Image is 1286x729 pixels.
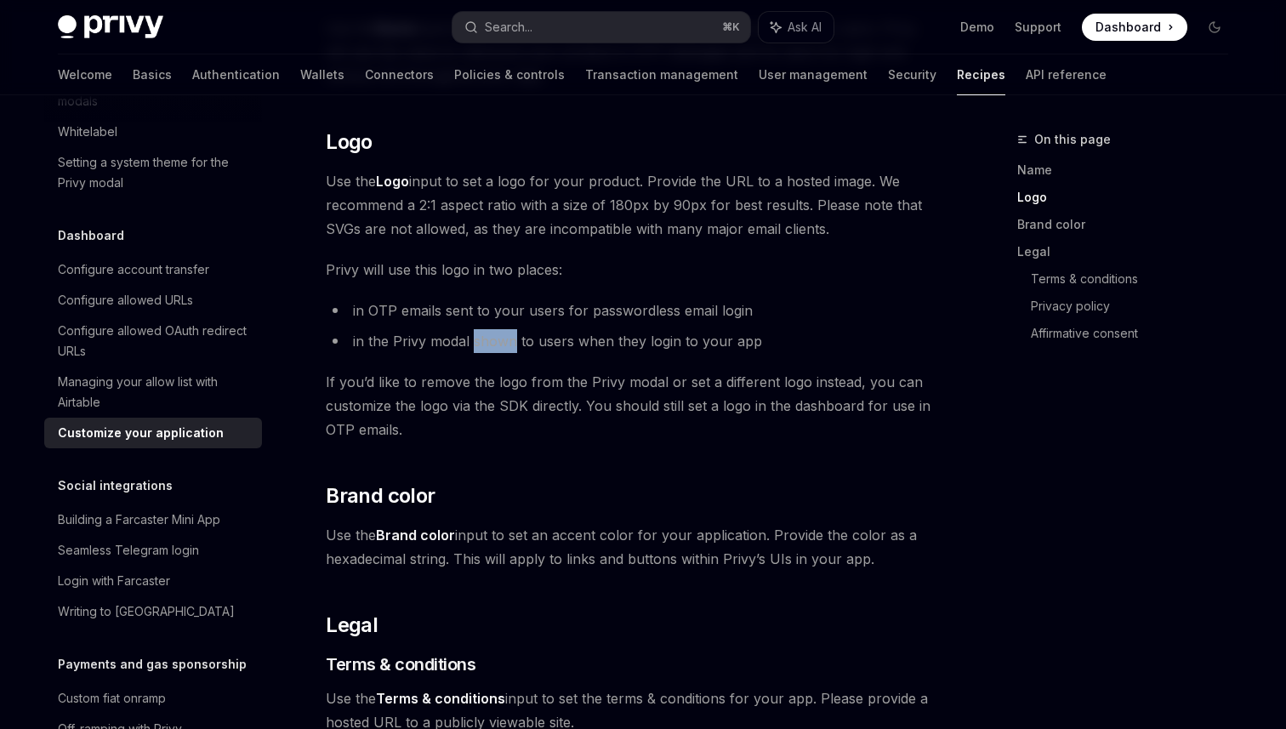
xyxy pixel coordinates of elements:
strong: Terms & conditions [376,690,505,707]
a: Basics [133,54,172,95]
a: Logo [1017,184,1242,211]
div: Seamless Telegram login [58,540,199,561]
a: Dashboard [1082,14,1187,41]
span: Privy will use this logo in two places: [326,258,939,282]
div: Managing your allow list with Airtable [58,372,252,413]
div: Configure allowed OAuth redirect URLs [58,321,252,362]
div: Customize your application [58,423,224,443]
a: Name [1017,157,1242,184]
a: Authentication [192,54,280,95]
button: Ask AI [759,12,834,43]
a: Seamless Telegram login [44,535,262,566]
a: Brand color [1017,211,1242,238]
div: Search... [485,17,532,37]
a: Whitelabel [44,117,262,147]
div: Setting a system theme for the Privy modal [58,152,252,193]
a: Setting a system theme for the Privy modal [44,147,262,198]
span: Terms & conditions [326,652,475,676]
div: Configure account transfer [58,259,209,280]
a: Connectors [365,54,434,95]
div: Custom fiat onramp [58,688,166,709]
a: Welcome [58,54,112,95]
a: Building a Farcaster Mini App [44,504,262,535]
a: Support [1015,19,1061,36]
h5: Social integrations [58,476,173,496]
div: Building a Farcaster Mini App [58,510,220,530]
a: Terms & conditions [1031,265,1242,293]
span: ⌘ K [722,20,740,34]
a: User management [759,54,868,95]
a: Demo [960,19,994,36]
a: API reference [1026,54,1107,95]
span: Logo [326,128,373,156]
button: Toggle dark mode [1201,14,1228,41]
a: Wallets [300,54,344,95]
span: Use the input to set a logo for your product. Provide the URL to a hosted image. We recommend a 2... [326,169,939,241]
h5: Payments and gas sponsorship [58,654,247,675]
button: Search...⌘K [452,12,750,43]
a: Configure allowed URLs [44,285,262,316]
div: Configure allowed URLs [58,290,193,310]
span: Use the input to set an accent color for your application. Provide the color as a hexadecimal str... [326,523,939,571]
span: If you’d like to remove the logo from the Privy modal or set a different logo instead, you can cu... [326,370,939,441]
div: Login with Farcaster [58,571,170,591]
strong: Brand color [376,527,455,544]
a: Managing your allow list with Airtable [44,367,262,418]
a: Affirmative consent [1031,320,1242,347]
a: Transaction management [585,54,738,95]
div: Whitelabel [58,122,117,142]
a: Customize your application [44,418,262,448]
a: Security [888,54,936,95]
div: Writing to [GEOGRAPHIC_DATA] [58,601,235,622]
a: Custom fiat onramp [44,683,262,714]
li: in OTP emails sent to your users for passwordless email login [326,299,939,322]
span: On this page [1034,129,1111,150]
h5: Dashboard [58,225,124,246]
span: Brand color [326,482,435,510]
span: Legal [326,612,378,639]
span: Dashboard [1095,19,1161,36]
strong: Logo [376,173,409,190]
a: Login with Farcaster [44,566,262,596]
a: Legal [1017,238,1242,265]
a: Configure account transfer [44,254,262,285]
a: Writing to [GEOGRAPHIC_DATA] [44,596,262,627]
img: dark logo [58,15,163,39]
li: in the Privy modal shown to users when they login to your app [326,329,939,353]
span: Ask AI [788,19,822,36]
a: Recipes [957,54,1005,95]
a: Configure allowed OAuth redirect URLs [44,316,262,367]
a: Policies & controls [454,54,565,95]
a: Privacy policy [1031,293,1242,320]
